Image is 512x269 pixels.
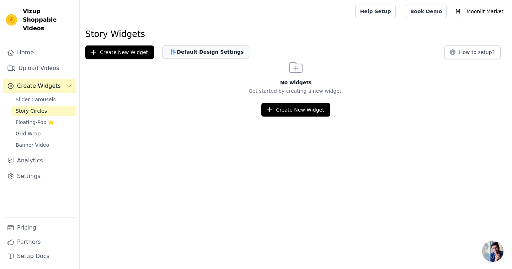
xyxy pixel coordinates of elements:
[85,28,506,40] h1: Story Widgets
[16,119,54,126] span: Floating-Pop ⭐
[452,5,506,18] button: M Moonlit Market
[3,154,76,168] a: Analytics
[355,5,395,18] a: Help Setup
[3,45,76,60] a: Home
[11,95,76,104] a: Slider Carousels
[3,79,76,93] button: Create Widgets
[16,96,56,103] span: Slider Carousels
[16,141,49,149] span: Banner Video
[482,241,503,262] div: Open chat
[162,45,249,58] button: Default Design Settings
[11,117,76,127] a: Floating-Pop ⭐
[3,235,76,249] a: Partners
[3,249,76,263] a: Setup Docs
[444,50,501,57] a: How to setup?
[11,129,76,139] a: Grid Wrap
[16,130,41,137] span: Grid Wrap
[3,169,76,183] a: Settings
[261,103,330,117] button: Create New Widget
[23,7,74,33] span: Vizup Shoppable Videos
[406,5,447,18] a: Book Demo
[80,87,512,95] p: Get started by creating a new widget.
[85,45,154,59] button: Create New Widget
[464,5,506,18] p: Moonlit Market
[3,61,76,75] a: Upload Videos
[17,82,61,90] span: Create Widgets
[11,106,76,116] a: Story Circles
[3,221,76,235] a: Pricing
[444,45,501,59] button: How to setup?
[6,14,17,26] img: Vizup
[455,8,461,15] text: M
[16,107,47,114] span: Story Circles
[11,140,76,150] a: Banner Video
[80,79,512,86] h3: No widgets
